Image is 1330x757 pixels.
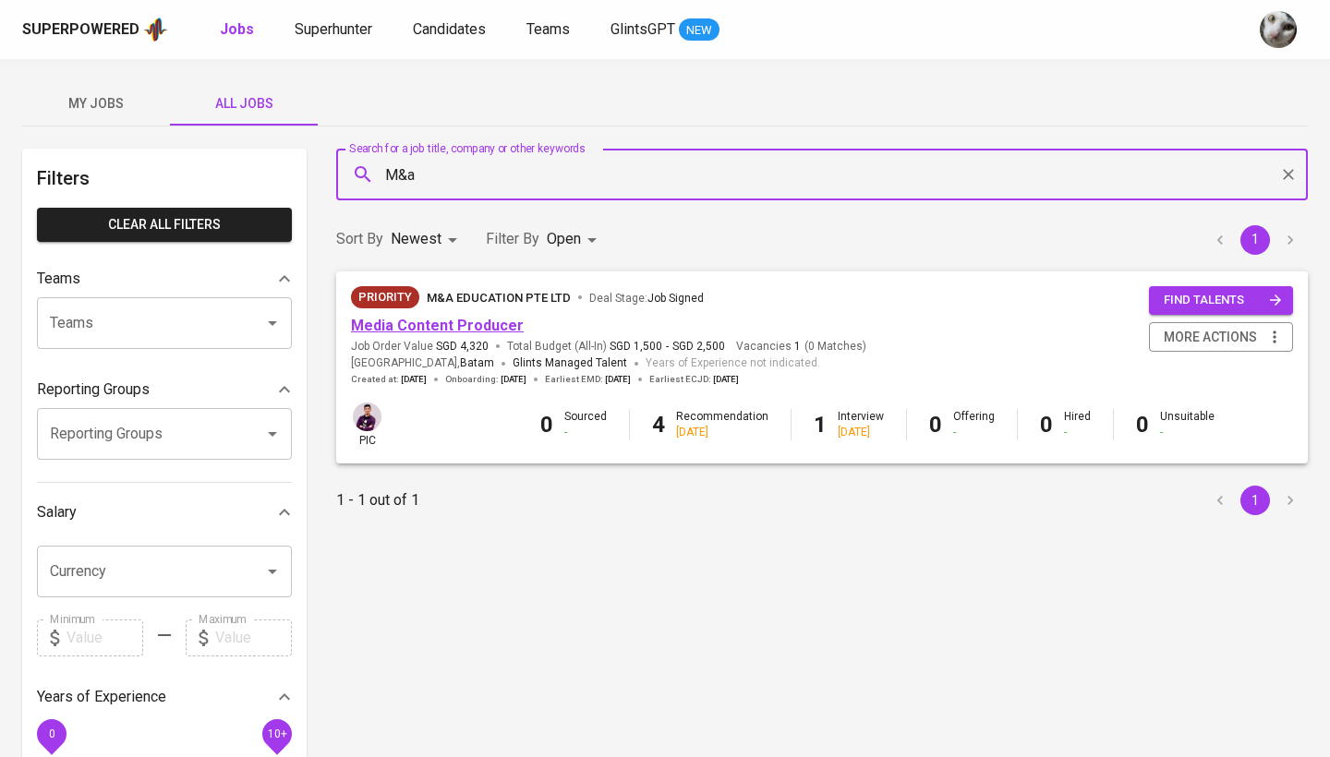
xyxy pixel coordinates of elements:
span: [DATE] [401,373,427,386]
div: [DATE] [676,425,768,440]
button: Clear [1276,162,1301,187]
button: Open [260,559,285,584]
input: Value [215,619,292,656]
b: 0 [540,412,553,438]
span: Clear All filters [52,213,277,236]
b: 0 [1136,412,1149,438]
a: GlintsGPT NEW [611,18,719,42]
span: more actions [1164,326,1257,349]
p: Sort By [336,228,383,250]
b: 1 [814,412,827,438]
p: Filter By [486,228,539,250]
span: 10+ [267,727,286,739]
span: [DATE] [605,373,631,386]
span: 1 [792,339,801,354]
span: Total Budget (All-In) [507,339,725,354]
h6: Filters [37,163,292,193]
span: Priority [351,288,419,306]
span: M&A Education Pte Ltd [427,291,571,305]
p: Teams [37,268,80,290]
span: Earliest ECJD : [649,373,739,386]
div: pic [351,401,383,449]
span: Candidates [413,20,486,38]
p: Newest [391,228,441,250]
button: Open [260,310,285,336]
img: tharisa.rizky@glints.com [1260,11,1297,48]
span: Onboarding : [445,373,526,386]
span: GlintsGPT [611,20,675,38]
button: more actions [1149,322,1293,353]
div: Unsuitable [1160,409,1215,440]
span: [DATE] [713,373,739,386]
span: Vacancies ( 0 Matches ) [736,339,866,354]
a: Teams [526,18,574,42]
button: find talents [1149,286,1293,315]
div: Salary [37,494,292,531]
b: 0 [1040,412,1053,438]
span: Created at : [351,373,427,386]
span: NEW [679,21,719,40]
span: Job Signed [647,292,704,305]
img: app logo [143,16,168,43]
span: SGD 2,500 [672,339,725,354]
button: Open [260,421,285,447]
button: Clear All filters [37,208,292,242]
div: Offering [953,409,995,440]
span: [DATE] [501,373,526,386]
span: Glints Managed Talent [513,356,627,369]
b: 0 [929,412,942,438]
a: Superpoweredapp logo [22,16,168,43]
div: Open [547,222,603,257]
div: Superpowered [22,19,139,41]
img: erwin@glints.com [353,403,381,431]
div: - [564,425,607,440]
span: SGD 4,320 [436,339,489,354]
nav: pagination navigation [1203,225,1308,255]
p: Salary [37,501,77,523]
b: Jobs [220,20,254,38]
span: Deal Stage : [589,292,704,305]
div: Newest [391,222,464,257]
a: Superhunter [295,18,376,42]
div: - [1064,425,1091,440]
span: Superhunter [295,20,372,38]
div: [DATE] [838,425,884,440]
div: Recommendation [676,409,768,440]
div: Hired [1064,409,1091,440]
input: Value [66,619,143,656]
div: Reporting Groups [37,371,292,408]
div: New Job received from Demand Team [351,286,419,308]
p: Years of Experience [37,686,166,708]
span: Batam [460,354,494,373]
button: page 1 [1240,225,1270,255]
nav: pagination navigation [1203,486,1308,515]
div: Sourced [564,409,607,440]
span: Earliest EMD : [545,373,631,386]
b: 4 [652,412,665,438]
button: page 1 [1240,486,1270,515]
div: Years of Experience [37,679,292,715]
div: Teams [37,260,292,297]
span: find talents [1164,290,1282,311]
span: Teams [526,20,570,38]
a: Candidates [413,18,490,42]
span: Years of Experience not indicated. [646,354,820,373]
p: Reporting Groups [37,378,150,401]
a: Jobs [220,18,258,42]
span: 0 [48,727,54,739]
span: [GEOGRAPHIC_DATA] , [351,354,494,373]
span: Open [547,230,581,247]
span: My Jobs [33,92,159,115]
span: SGD 1,500 [610,339,662,354]
p: 1 - 1 out of 1 [336,489,419,511]
div: - [953,425,995,440]
span: - [666,339,669,354]
div: - [1160,425,1215,440]
span: Job Order Value [351,339,489,354]
span: All Jobs [181,92,307,115]
div: Interview [838,409,884,440]
a: Media Content Producer [351,317,524,334]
